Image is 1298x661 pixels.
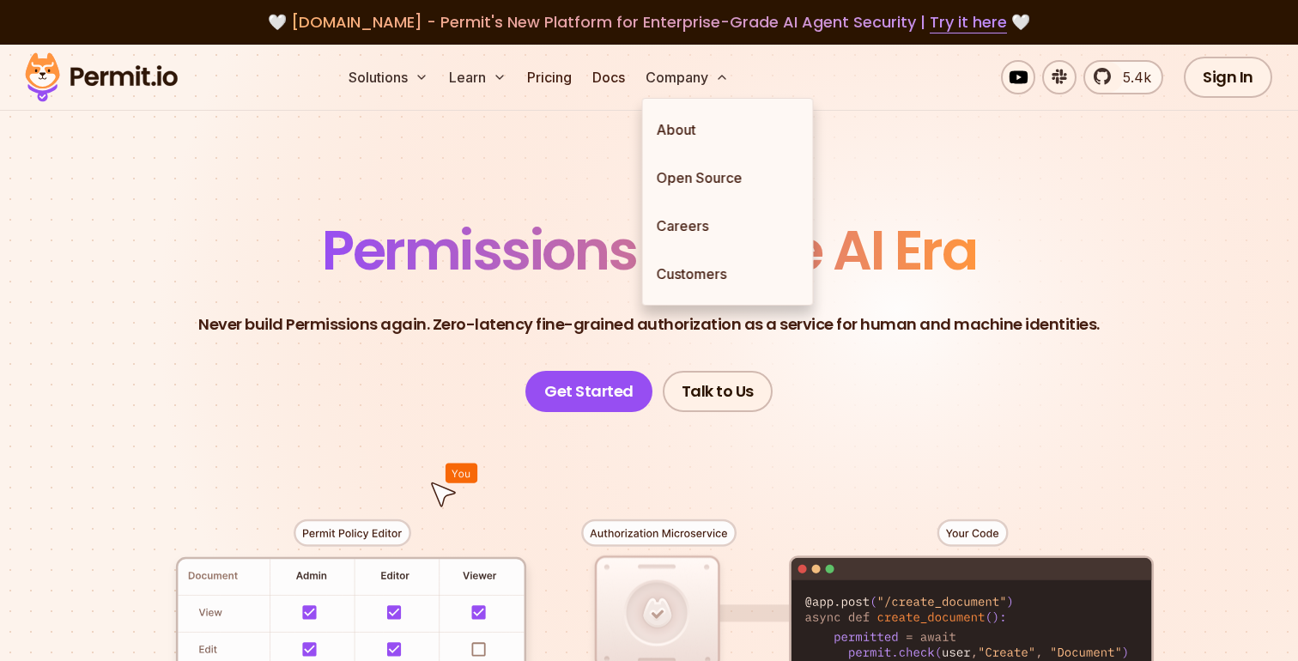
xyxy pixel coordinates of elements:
[1113,67,1151,88] span: 5.4k
[525,371,652,412] a: Get Started
[41,10,1257,34] div: 🤍 🤍
[520,60,579,94] a: Pricing
[1184,57,1272,98] a: Sign In
[17,48,185,106] img: Permit logo
[291,11,1007,33] span: [DOMAIN_NAME] - Permit's New Platform for Enterprise-Grade AI Agent Security |
[643,202,813,250] a: Careers
[198,312,1100,337] p: Never build Permissions again. Zero-latency fine-grained authorization as a service for human and...
[342,60,435,94] button: Solutions
[930,11,1007,33] a: Try it here
[585,60,632,94] a: Docs
[643,106,813,154] a: About
[663,371,773,412] a: Talk to Us
[643,154,813,202] a: Open Source
[322,212,976,288] span: Permissions for The AI Era
[639,60,736,94] button: Company
[442,60,513,94] button: Learn
[643,250,813,298] a: Customers
[1083,60,1163,94] a: 5.4k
